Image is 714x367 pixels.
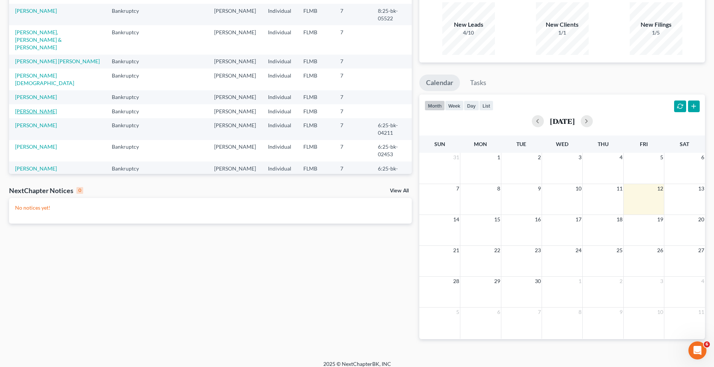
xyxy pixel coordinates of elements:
span: 9 [537,184,542,193]
td: FLMB [297,90,334,104]
a: [PERSON_NAME] [PERSON_NAME] [15,58,100,64]
td: [PERSON_NAME] [208,25,262,54]
td: 7 [334,90,372,104]
td: Individual [262,161,297,183]
td: 7 [334,69,372,90]
td: Bankruptcy [106,104,153,118]
span: 15 [493,215,501,224]
td: Bankruptcy [106,118,153,140]
span: 4 [700,277,705,286]
span: 6 [496,308,501,317]
a: [PERSON_NAME], [PERSON_NAME] & [PERSON_NAME] [15,29,62,50]
span: 1 [496,153,501,162]
span: 7 [537,308,542,317]
span: Sat [680,141,689,147]
td: 7 [334,25,372,54]
td: [PERSON_NAME] [208,55,262,69]
span: 30 [534,277,542,286]
span: Tue [516,141,526,147]
td: FLMB [297,118,334,140]
span: 10 [656,308,664,317]
div: NextChapter Notices [9,186,83,195]
span: 20 [697,215,705,224]
td: 7 [334,4,372,25]
span: 1 [578,277,582,286]
span: 10 [575,184,582,193]
td: [PERSON_NAME] [208,4,262,25]
span: 2 [537,153,542,162]
a: [PERSON_NAME] [15,94,57,100]
td: 6:25-bk-04211 [372,118,412,140]
div: 4/10 [442,29,495,37]
span: 31 [452,153,460,162]
a: [PERSON_NAME] [15,143,57,150]
div: New Clients [536,20,589,29]
span: 3 [659,277,664,286]
div: 0 [76,187,83,194]
td: Bankruptcy [106,55,153,69]
button: week [445,101,464,111]
span: 11 [616,184,623,193]
td: 6:25-bk-02453 [372,140,412,161]
a: [PERSON_NAME] [15,165,57,172]
td: [PERSON_NAME] [208,69,262,90]
iframe: Intercom live chat [688,341,706,359]
span: 3 [578,153,582,162]
a: View All [390,188,409,193]
span: 24 [575,246,582,255]
span: 21 [452,246,460,255]
a: [PERSON_NAME] [15,122,57,128]
span: 12 [656,184,664,193]
span: 23 [534,246,542,255]
a: Calendar [419,75,460,91]
td: Individual [262,25,297,54]
span: 11 [697,308,705,317]
span: Fri [640,141,648,147]
span: 8 [496,184,501,193]
span: 19 [656,215,664,224]
td: 7 [334,104,372,118]
span: 22 [493,246,501,255]
span: Thu [598,141,609,147]
td: FLMB [297,161,334,183]
span: 25 [616,246,623,255]
span: 8 [578,308,582,317]
td: 7 [334,161,372,183]
span: 5 [659,153,664,162]
span: 4 [619,153,623,162]
td: [PERSON_NAME] [208,161,262,183]
button: list [479,101,493,111]
td: FLMB [297,25,334,54]
div: New Filings [630,20,682,29]
td: Individual [262,55,297,69]
div: 1/1 [536,29,589,37]
td: Individual [262,69,297,90]
td: Bankruptcy [106,140,153,161]
span: Wed [556,141,568,147]
td: FLMB [297,140,334,161]
td: 7 [334,55,372,69]
div: 1/5 [630,29,682,37]
td: Bankruptcy [106,4,153,25]
button: month [425,101,445,111]
span: Mon [474,141,487,147]
td: Bankruptcy [106,161,153,183]
span: Sun [434,141,445,147]
td: Individual [262,90,297,104]
span: 17 [575,215,582,224]
a: Tasks [463,75,493,91]
span: 6 [704,341,710,347]
span: 6 [700,153,705,162]
span: 27 [697,246,705,255]
div: New Leads [442,20,495,29]
td: 8:25-bk-05522 [372,4,412,25]
td: 6:25-bk-03387 [372,161,412,183]
td: Individual [262,4,297,25]
button: day [464,101,479,111]
td: [PERSON_NAME] [208,104,262,118]
span: 26 [656,246,664,255]
span: 2 [619,277,623,286]
span: 7 [455,184,460,193]
span: 13 [697,184,705,193]
span: 5 [455,308,460,317]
